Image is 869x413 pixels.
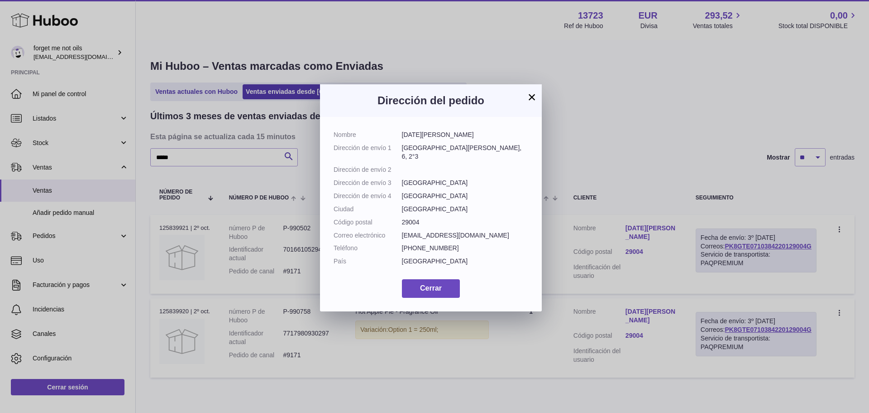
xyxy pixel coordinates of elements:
dd: [GEOGRAPHIC_DATA] [402,257,529,266]
dd: [GEOGRAPHIC_DATA][PERSON_NAME], 6, 2°3 [402,144,529,161]
dt: País [334,257,402,266]
span: Cerrar [420,284,442,292]
dt: Ciudad [334,205,402,214]
dt: Dirección de envío 1 [334,144,402,161]
dt: Teléfono [334,244,402,253]
dd: [GEOGRAPHIC_DATA] [402,192,529,200]
dt: Dirección de envío 3 [334,179,402,187]
dd: 29004 [402,218,529,227]
dt: Nombre [334,131,402,139]
button: Cerrar [402,279,460,298]
dd: [EMAIL_ADDRESS][DOMAIN_NAME] [402,231,529,240]
h3: Dirección del pedido [334,93,528,108]
dd: [PHONE_NUMBER] [402,244,529,253]
dd: [DATE][PERSON_NAME] [402,131,529,139]
dt: Correo electrónico [334,231,402,240]
dd: [GEOGRAPHIC_DATA] [402,179,529,187]
dt: Dirección de envío 4 [334,192,402,200]
dd: [GEOGRAPHIC_DATA] [402,205,529,214]
button: × [526,92,537,102]
dt: Dirección de envío 2 [334,165,402,174]
dt: Código postal [334,218,402,227]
